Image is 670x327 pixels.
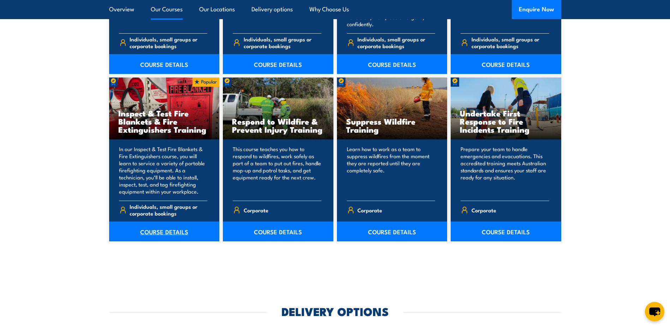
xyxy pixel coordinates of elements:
a: COURSE DETAILS [223,54,333,74]
span: Individuals, small groups or corporate bookings [130,203,207,217]
p: In our Inspect & Test Fire Blankets & Fire Extinguishers course, you will learn to service a vari... [119,145,208,195]
p: Learn how to work as a team to suppress wildfires from the moment they are reported until they ar... [347,145,435,195]
span: Corporate [244,205,268,216]
a: COURSE DETAILS [337,222,447,241]
h2: DELIVERY OPTIONS [281,306,389,316]
h3: Respond to Wildfire & Prevent Injury Training [232,117,324,133]
h3: Inspect & Test Fire Blankets & Fire Extinguishers Training [118,109,211,133]
p: This course teaches you how to respond to wildfires, work safely as part of a team to put out fir... [233,145,321,195]
h3: Suppress Wildfire Training [346,117,438,133]
h3: Undertake First Response to Fire Incidents Training [460,109,552,133]
a: COURSE DETAILS [451,54,561,74]
button: chat-button [645,302,664,321]
a: COURSE DETAILS [337,54,447,74]
span: Corporate [357,205,382,216]
span: Corporate [472,205,496,216]
span: Individuals, small groups or corporate bookings [244,36,321,49]
a: COURSE DETAILS [451,222,561,241]
span: Individuals, small groups or corporate bookings [130,36,207,49]
a: COURSE DETAILS [109,222,220,241]
span: Individuals, small groups or corporate bookings [472,36,549,49]
span: Individuals, small groups or corporate bookings [357,36,435,49]
a: COURSE DETAILS [109,54,220,74]
p: Prepare your team to handle emergencies and evacuations. This accredited training meets Australia... [461,145,549,195]
a: COURSE DETAILS [223,222,333,241]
